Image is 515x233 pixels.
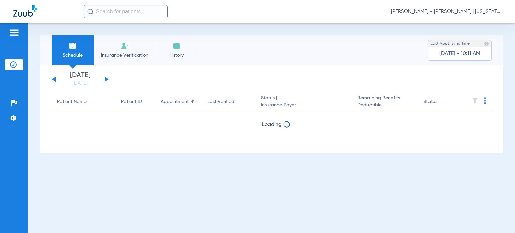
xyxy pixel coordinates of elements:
div: Patient ID [121,98,142,105]
img: hamburger-icon [9,28,19,37]
img: Zuub Logo [13,5,37,17]
th: Remaining Benefits | [352,93,418,111]
img: group-dot-blue.svg [484,97,486,104]
li: [DATE] [60,72,100,87]
div: Last Verified [207,98,234,105]
div: Appointment [161,98,189,105]
img: Manual Insurance Verification [121,42,129,50]
span: Insurance Verification [99,52,151,59]
input: Search for patients [84,5,168,18]
th: Status [418,93,463,111]
div: Patient ID [121,98,150,105]
span: [PERSON_NAME] - [PERSON_NAME] | [US_STATE] Family Dentistry [391,8,502,15]
img: filter.svg [472,97,478,104]
th: Status | [255,93,352,111]
span: Loading [262,122,282,127]
span: History [161,52,192,59]
iframe: Chat Widget [481,201,515,233]
div: Patient Name [57,98,87,105]
img: History [173,42,181,50]
span: Last Appt. Sync Time: [431,40,471,47]
span: [DATE] - 10:11 AM [439,50,480,57]
img: last sync help info [484,41,489,46]
img: Schedule [69,42,77,50]
a: [DATE] [60,80,100,87]
div: Last Verified [207,98,250,105]
div: Appointment [161,98,196,105]
span: Schedule [57,52,89,59]
div: Patient Name [57,98,110,105]
span: Deductible [357,102,413,109]
img: Search Icon [87,9,93,15]
span: Insurance Payer [261,102,347,109]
